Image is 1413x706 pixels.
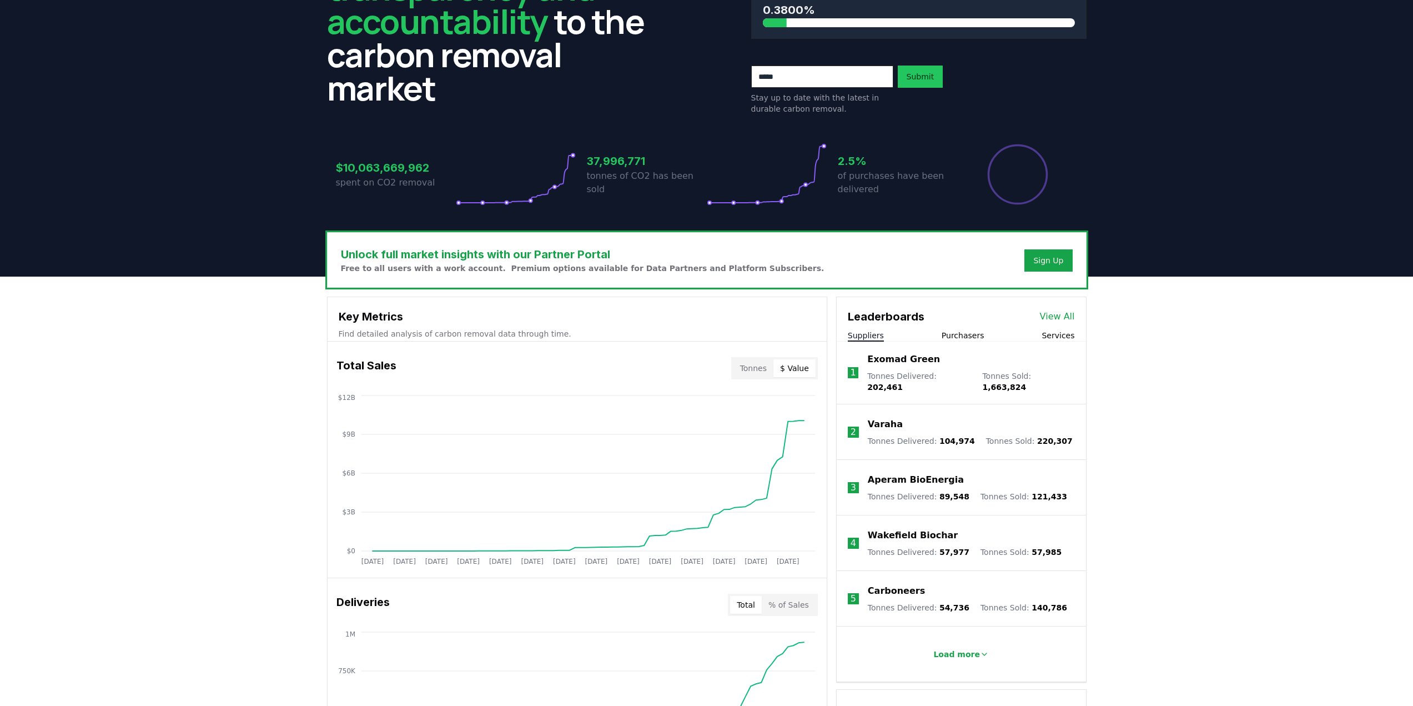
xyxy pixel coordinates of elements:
tspan: [DATE] [553,558,576,565]
tspan: [DATE] [681,558,703,565]
tspan: [DATE] [521,558,544,565]
span: 57,985 [1032,548,1062,557]
button: Sign Up [1024,249,1072,272]
tspan: [DATE] [776,558,799,565]
p: 3 [851,481,856,494]
button: $ Value [773,359,816,377]
tspan: [DATE] [425,558,447,565]
tspan: [DATE] [457,558,480,565]
button: Load more [924,643,998,665]
button: Suppliers [848,330,884,341]
span: 54,736 [939,603,969,612]
p: 2 [851,425,856,439]
tspan: [DATE] [393,558,416,565]
p: 4 [851,537,856,550]
tspan: 1M [345,630,355,638]
p: Tonnes Delivered : [868,491,969,502]
p: Tonnes Sold : [980,491,1067,502]
button: % of Sales [762,596,816,614]
button: Purchasers [942,330,984,341]
tspan: $12B [338,394,355,402]
h3: Total Sales [336,357,396,379]
button: Services [1042,330,1074,341]
p: Tonnes Delivered : [868,435,975,447]
h3: Unlock full market insights with our Partner Portal [341,246,824,263]
button: Tonnes [733,359,773,377]
p: Stay up to date with the latest in durable carbon removal. [751,92,893,114]
tspan: [DATE] [712,558,735,565]
p: Free to all users with a work account. Premium options available for Data Partners and Platform S... [341,263,824,274]
h3: 0.3800% [763,2,1075,18]
tspan: $9B [342,430,355,438]
h3: Key Metrics [339,308,816,325]
a: View All [1040,310,1075,323]
a: Varaha [868,418,903,431]
span: 1,663,824 [982,383,1026,392]
h3: 2.5% [838,153,958,169]
a: Exomad Green [867,353,940,366]
button: Submit [898,66,943,88]
a: Carboneers [868,584,925,598]
p: Tonnes Delivered : [867,370,971,393]
p: Load more [933,649,980,660]
p: Tonnes Delivered : [868,602,969,613]
p: Tonnes Sold : [986,435,1073,447]
tspan: [DATE] [489,558,511,565]
div: Percentage of sales delivered [987,143,1049,206]
tspan: [DATE] [745,558,767,565]
p: Tonnes Sold : [980,602,1067,613]
h3: $10,063,669,962 [336,159,456,176]
p: 5 [851,592,856,605]
span: 202,461 [867,383,903,392]
tspan: [DATE] [648,558,671,565]
a: Wakefield Biochar [868,529,958,542]
tspan: [DATE] [361,558,384,565]
h3: Leaderboards [848,308,924,325]
a: Aperam BioEnergia [868,473,964,487]
a: Sign Up [1033,255,1063,266]
p: tonnes of CO2 has been sold [587,169,707,196]
span: 89,548 [939,492,969,501]
p: 1 [850,366,856,379]
tspan: $3B [342,508,355,516]
button: Total [730,596,762,614]
p: Tonnes Sold : [982,370,1074,393]
h3: Deliveries [336,594,390,616]
tspan: [DATE] [617,558,640,565]
span: 104,974 [939,437,975,445]
p: Tonnes Sold : [980,547,1062,558]
p: Tonnes Delivered : [868,547,969,558]
tspan: $6B [342,469,355,477]
tspan: 750K [338,667,356,675]
span: 220,307 [1037,437,1073,445]
span: 57,977 [939,548,969,557]
span: 121,433 [1032,492,1067,501]
p: spent on CO2 removal [336,176,456,189]
p: of purchases have been delivered [838,169,958,196]
p: Find detailed analysis of carbon removal data through time. [339,328,816,339]
h3: 37,996,771 [587,153,707,169]
tspan: [DATE] [585,558,607,565]
tspan: $0 [346,547,355,555]
span: 140,786 [1032,603,1067,612]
